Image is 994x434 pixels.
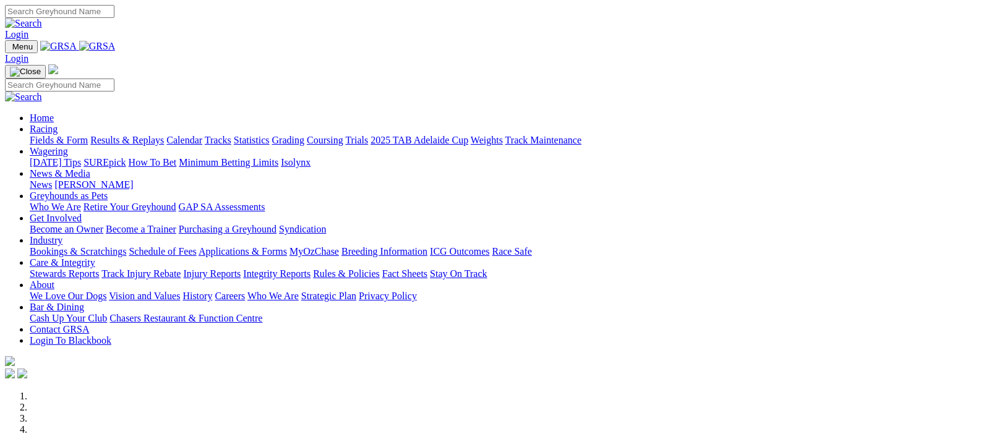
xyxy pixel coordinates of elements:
[492,246,531,257] a: Race Safe
[101,268,181,279] a: Track Injury Rebate
[79,41,116,52] img: GRSA
[30,313,107,323] a: Cash Up Your Club
[30,279,54,290] a: About
[30,302,84,312] a: Bar & Dining
[30,291,106,301] a: We Love Our Dogs
[279,224,326,234] a: Syndication
[179,157,278,168] a: Minimum Betting Limits
[281,157,311,168] a: Isolynx
[30,135,88,145] a: Fields & Form
[5,5,114,18] input: Search
[5,18,42,29] img: Search
[10,67,41,77] img: Close
[30,335,111,346] a: Login To Blackbook
[30,113,54,123] a: Home
[30,179,52,190] a: News
[371,135,468,145] a: 2025 TAB Adelaide Cup
[30,190,108,201] a: Greyhounds as Pets
[84,157,126,168] a: SUREpick
[30,246,126,257] a: Bookings & Scratchings
[30,235,62,245] a: Industry
[106,224,176,234] a: Become a Trainer
[183,268,241,279] a: Injury Reports
[109,291,180,301] a: Vision and Values
[5,53,28,64] a: Login
[5,65,46,79] button: Toggle navigation
[5,368,15,378] img: facebook.svg
[12,42,33,51] span: Menu
[30,202,989,213] div: Greyhounds as Pets
[30,157,81,168] a: [DATE] Tips
[30,313,989,324] div: Bar & Dining
[179,202,265,212] a: GAP SA Assessments
[84,202,176,212] a: Retire Your Greyhound
[30,124,58,134] a: Racing
[341,246,427,257] a: Breeding Information
[40,41,77,52] img: GRSA
[30,324,89,334] a: Contact GRSA
[30,168,90,179] a: News & Media
[30,224,989,235] div: Get Involved
[179,224,276,234] a: Purchasing a Greyhound
[5,29,28,40] a: Login
[471,135,503,145] a: Weights
[30,291,989,302] div: About
[129,157,177,168] a: How To Bet
[307,135,343,145] a: Coursing
[109,313,262,323] a: Chasers Restaurant & Function Centre
[90,135,164,145] a: Results & Replays
[30,213,82,223] a: Get Involved
[505,135,581,145] a: Track Maintenance
[243,268,311,279] a: Integrity Reports
[5,91,42,103] img: Search
[30,246,989,257] div: Industry
[5,40,38,53] button: Toggle navigation
[30,146,68,156] a: Wagering
[30,268,99,279] a: Stewards Reports
[345,135,368,145] a: Trials
[30,157,989,168] div: Wagering
[30,135,989,146] div: Racing
[54,179,133,190] a: [PERSON_NAME]
[430,268,487,279] a: Stay On Track
[430,246,489,257] a: ICG Outcomes
[129,246,196,257] a: Schedule of Fees
[359,291,417,301] a: Privacy Policy
[313,268,380,279] a: Rules & Policies
[205,135,231,145] a: Tracks
[30,224,103,234] a: Become an Owner
[272,135,304,145] a: Grading
[382,268,427,279] a: Fact Sheets
[182,291,212,301] a: History
[48,64,58,74] img: logo-grsa-white.png
[215,291,245,301] a: Careers
[30,202,81,212] a: Who We Are
[30,257,95,268] a: Care & Integrity
[30,179,989,190] div: News & Media
[5,79,114,91] input: Search
[17,368,27,378] img: twitter.svg
[247,291,299,301] a: Who We Are
[289,246,339,257] a: MyOzChase
[199,246,287,257] a: Applications & Forms
[5,356,15,366] img: logo-grsa-white.png
[301,291,356,301] a: Strategic Plan
[30,268,989,279] div: Care & Integrity
[166,135,202,145] a: Calendar
[234,135,270,145] a: Statistics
